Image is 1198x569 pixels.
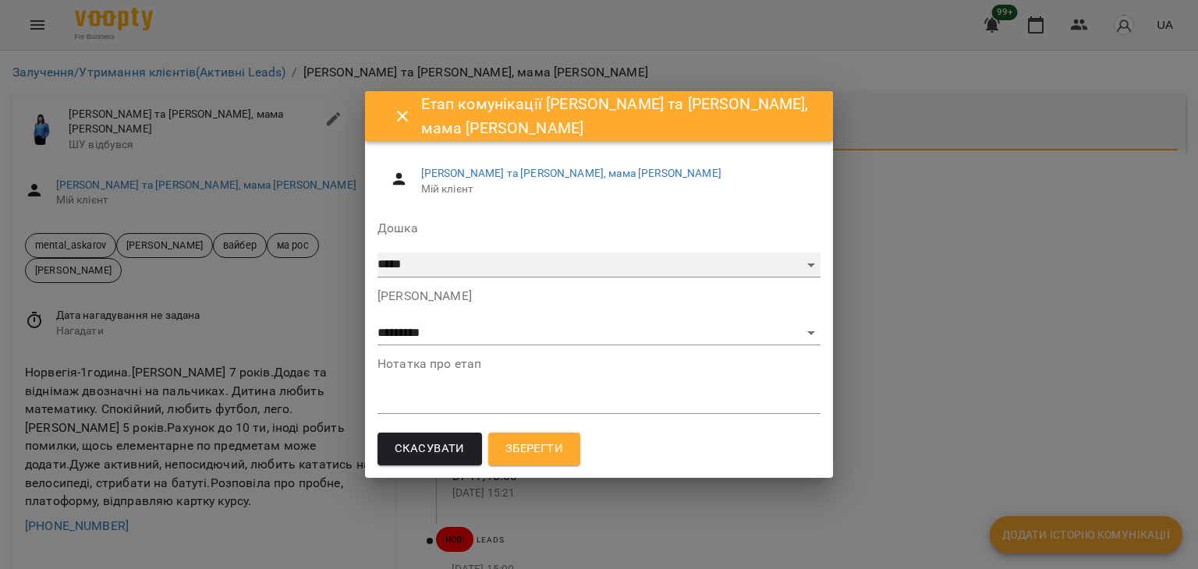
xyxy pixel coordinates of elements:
h6: Етап комунікації [PERSON_NAME] та [PERSON_NAME], мама [PERSON_NAME] [421,92,814,141]
span: Скасувати [395,439,465,459]
a: [PERSON_NAME] та [PERSON_NAME], мама [PERSON_NAME] [421,167,721,179]
span: Зберегти [505,439,563,459]
label: Нотатка про етап [377,358,821,370]
label: [PERSON_NAME] [377,290,821,302]
button: Зберегти [488,433,580,465]
button: Скасувати [377,433,482,465]
span: Мій клієнт [421,182,808,197]
label: Дошка [377,222,821,235]
button: Close [384,97,421,135]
